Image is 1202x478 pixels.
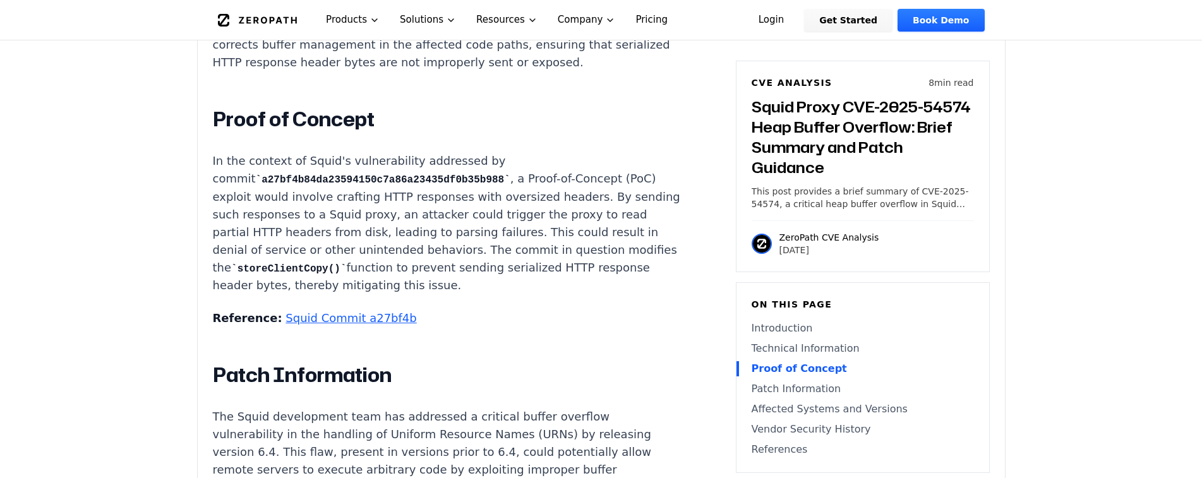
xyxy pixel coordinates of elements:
[752,402,974,417] a: Affected Systems and Versions
[752,442,974,457] a: References
[929,76,973,89] p: 8 min read
[285,311,416,325] a: Squid Commit a27bf4b
[752,341,974,356] a: Technical Information
[752,97,974,177] h3: Squid Proxy CVE-2025-54574 Heap Buffer Overflow: Brief Summary and Patch Guidance
[779,231,879,244] p: ZeroPath CVE Analysis
[213,107,683,132] h2: Proof of Concept
[213,362,683,388] h2: Patch Information
[752,361,974,376] a: Proof of Concept
[213,152,683,295] p: In the context of Squid's vulnerability addressed by commit , a Proof-of-Concept (PoC) exploit wo...
[231,263,346,275] code: storeClientCopy()
[256,174,510,186] code: a27bf4b84da23594150c7a86a23435df0b35b988
[213,18,683,71] p: The patch for this issue (commit ) corrects buffer management in the affected code paths, ensurin...
[804,9,892,32] a: Get Started
[752,298,974,311] h6: On this page
[752,381,974,397] a: Patch Information
[213,311,282,325] strong: Reference:
[779,244,879,256] p: [DATE]
[752,234,772,254] img: ZeroPath CVE Analysis
[752,321,974,336] a: Introduction
[743,9,800,32] a: Login
[752,185,974,210] p: This post provides a brief summary of CVE-2025-54574, a critical heap buffer overflow in Squid Pr...
[898,9,984,32] a: Book Demo
[752,76,832,89] h6: CVE Analysis
[752,422,974,437] a: Vendor Security History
